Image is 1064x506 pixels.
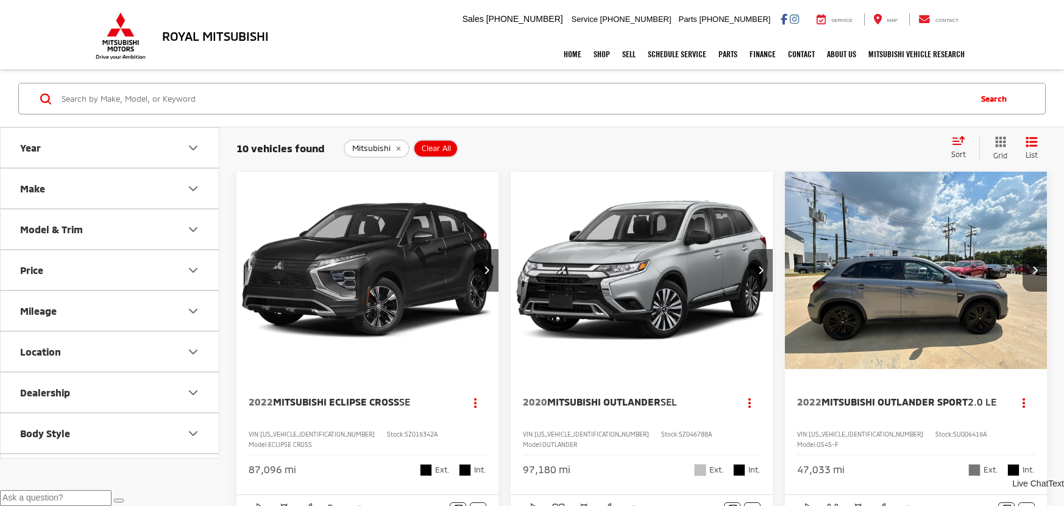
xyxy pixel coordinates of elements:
[542,441,577,448] span: OUTLANDER
[463,14,484,24] span: Sales
[821,39,862,69] a: About Us
[809,430,923,438] span: [US_VEHICLE_IDENTIFICATION_NUMBER]
[1048,479,1064,488] span: Text
[984,464,998,476] span: Ext.
[979,136,1016,161] button: Grid View
[909,13,968,26] a: Contact
[249,463,296,477] div: 87,096 mi
[523,395,727,409] a: 2020Mitsubishi OutlanderSEL
[236,142,325,154] span: 10 vehicles found
[733,464,745,476] span: Black
[1,373,220,412] button: DealershipDealership
[1013,392,1035,413] button: Actions
[661,396,677,407] span: SEL
[186,304,200,318] div: Mileage
[694,464,706,476] span: Silver
[387,430,405,438] span: Stock:
[510,172,774,368] a: 2020 Mitsubishi Outlander SEL2020 Mitsubishi Outlander SEL2020 Mitsubishi Outlander SEL2020 Mitsu...
[784,172,1048,368] a: 2022 Mitsubishi Outlander Sport 2.0 LE2022 Mitsubishi Outlander Sport 2.0 LE2022 Mitsubishi Outla...
[587,39,616,69] a: Shop
[474,249,498,292] button: Next image
[186,222,200,237] div: Model & Trim
[510,172,774,368] div: 2020 Mitsubishi Outlander SEL 0
[797,463,845,477] div: 47,033 mi
[1,454,220,494] button: Color
[236,172,500,368] a: 2022 Mitsubishi Eclipse Cross SE2022 Mitsubishi Eclipse Cross SE2022 Mitsubishi Eclipse Cross SE2...
[459,464,471,476] span: Black
[797,396,821,407] span: 2022
[268,441,312,448] span: ECLIPSE CROSS
[236,172,500,368] div: 2022 Mitsubishi Eclipse Cross SE 0
[748,249,773,292] button: Next image
[523,441,542,448] span: Model:
[968,464,981,476] span: Mercury Gray Metallic
[162,29,269,43] h3: Royal Mitsubishi
[510,172,774,370] img: 2020 Mitsubishi Outlander SEL
[616,39,642,69] a: Sell
[831,18,853,23] span: Service
[945,136,979,160] button: Select sort value
[864,13,907,26] a: Map
[572,15,598,24] span: Service
[534,430,649,438] span: [US_VEHICLE_IDENTIFICATION_NUMBER]
[523,396,547,407] span: 2020
[797,395,1001,409] a: 2022Mitsubishi Outlander Sport2.0 LE
[474,398,477,407] span: dropdown dots
[435,464,450,476] span: Ext.
[678,15,697,24] span: Parts
[748,464,761,476] span: Int.
[743,39,782,69] a: Finance
[1,128,220,167] button: YearYear
[399,396,410,407] span: SE
[600,15,672,24] span: [PHONE_NUMBER]
[1007,464,1020,476] span: Black
[1023,464,1035,476] span: Int.
[523,430,534,438] span: VIN:
[273,396,399,407] span: Mitsubishi Eclipse Cross
[642,39,712,69] a: Schedule Service: Opens in a new tab
[797,430,809,438] span: VIN:
[186,181,200,196] div: Make
[236,172,500,370] img: 2022 Mitsubishi Eclipse Cross SE
[422,144,451,153] span: Clear All
[20,223,83,235] div: Model & Trim
[1,413,220,453] button: Body StyleBody Style
[420,464,432,476] span: Labrador Black Pearl
[784,172,1048,368] div: 2022 Mitsubishi Outlander Sport 2.0 LE 0
[797,441,817,448] span: Model:
[186,263,200,278] div: Price
[1,169,220,208] button: MakeMake
[249,395,453,409] a: 2022Mitsubishi Eclipse CrossSE
[993,150,1007,161] span: Grid
[1,250,220,290] button: PricePrice
[20,264,43,276] div: Price
[968,396,996,407] span: 2.0 LE
[186,141,200,155] div: Year
[20,305,57,317] div: Mileage
[474,464,486,476] span: Int.
[249,441,268,448] span: Model:
[748,398,751,407] span: dropdown dots
[413,139,458,158] button: Clear All
[679,430,712,438] span: SZ046788A
[20,387,70,398] div: Dealership
[20,346,61,357] div: Location
[953,430,987,438] span: SU006419A
[784,172,1048,370] img: 2022 Mitsubishi Outlander Sport 2.0 LE
[935,18,959,23] span: Contact
[709,464,724,476] span: Ext.
[20,427,70,439] div: Body Style
[1023,249,1047,292] button: Next image
[186,345,200,359] div: Location
[807,13,862,26] a: Service
[1,332,220,371] button: LocationLocation
[781,14,787,24] a: Facebook: Click to visit our Facebook page
[114,499,124,502] button: Send
[739,392,761,413] button: Actions
[352,144,391,153] span: Mitsubishi
[60,84,969,113] input: Search by Make, Model, or Keyword
[699,15,770,24] span: [PHONE_NUMBER]
[249,396,273,407] span: 2022
[782,39,821,69] a: Contact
